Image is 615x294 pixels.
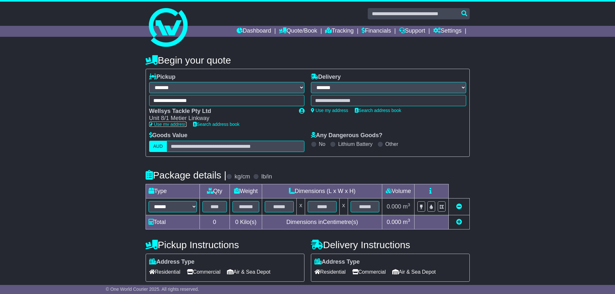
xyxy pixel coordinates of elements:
a: Tracking [325,26,354,37]
a: Add new item [456,219,462,225]
span: Air & Sea Depot [392,267,436,277]
sup: 3 [408,202,410,207]
td: Dimensions in Centimetre(s) [262,215,382,229]
a: Financials [362,26,391,37]
span: m [403,219,410,225]
td: Total [146,215,200,229]
td: Type [146,184,200,198]
a: Remove this item [456,203,462,210]
h4: Delivery Instructions [311,239,470,250]
label: lb/in [261,173,272,180]
div: Unit 8/1 Metier Linkway [149,115,292,122]
span: Commercial [187,267,220,277]
td: Weight [230,184,262,198]
label: Any Dangerous Goods? [311,132,383,139]
a: Support [399,26,425,37]
a: Search address book [193,122,240,127]
span: Residential [149,267,180,277]
label: Pickup [149,74,176,81]
span: m [403,203,410,210]
a: Dashboard [237,26,271,37]
a: Settings [433,26,462,37]
td: 0 [200,215,230,229]
a: Quote/Book [279,26,317,37]
td: Kilo(s) [230,215,262,229]
td: Qty [200,184,230,198]
label: Address Type [314,259,360,266]
span: 0.000 [387,219,401,225]
td: Volume [382,184,415,198]
div: Wellsys Tackle Pty Ltd [149,108,292,115]
span: © One World Courier 2025. All rights reserved. [106,287,199,292]
td: x [297,198,305,215]
label: kg/cm [234,173,250,180]
label: Other [385,141,398,147]
span: 0 [235,219,238,225]
span: Residential [314,267,346,277]
label: No [319,141,325,147]
h4: Begin your quote [146,55,470,66]
label: Delivery [311,74,341,81]
span: Commercial [352,267,386,277]
a: Use my address [149,122,187,127]
sup: 3 [408,218,410,223]
label: Goods Value [149,132,188,139]
a: Search address book [355,108,401,113]
h4: Package details | [146,170,227,180]
label: Address Type [149,259,195,266]
label: AUD [149,141,167,152]
td: Dimensions (L x W x H) [262,184,382,198]
label: Lithium Battery [338,141,373,147]
a: Use my address [311,108,348,113]
span: Air & Sea Depot [227,267,271,277]
span: 0.000 [387,203,401,210]
td: x [339,198,348,215]
h4: Pickup Instructions [146,239,304,250]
